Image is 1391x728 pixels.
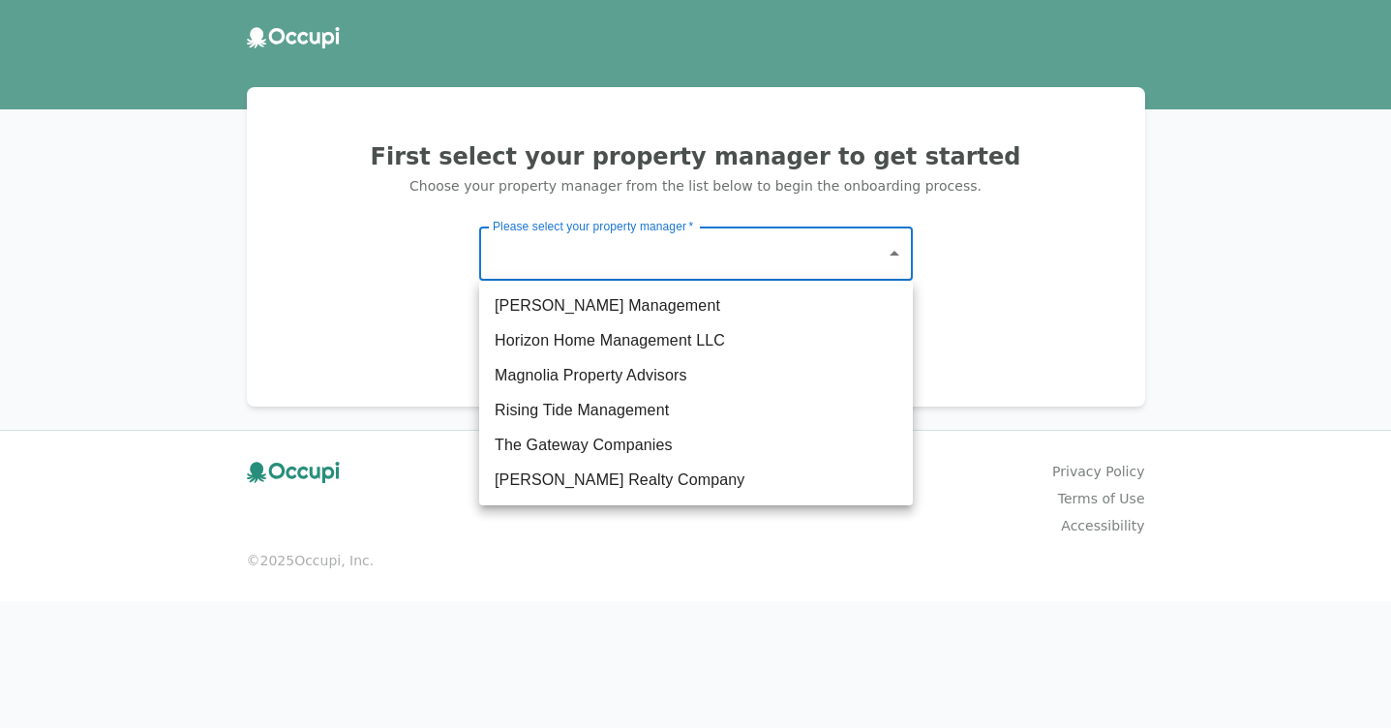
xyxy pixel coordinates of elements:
[479,288,913,323] li: [PERSON_NAME] Management
[479,463,913,498] li: [PERSON_NAME] Realty Company
[479,393,913,428] li: Rising Tide Management
[479,358,913,393] li: Magnolia Property Advisors
[479,323,913,358] li: Horizon Home Management LLC
[479,428,913,463] li: The Gateway Companies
